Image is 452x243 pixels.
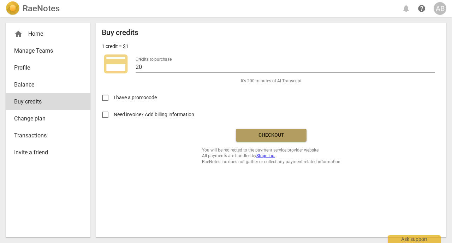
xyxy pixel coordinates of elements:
a: Change plan [6,110,90,127]
span: Invite a friend [14,148,76,157]
a: LogoRaeNotes [6,1,60,16]
span: You will be redirected to the payment service provider website. All payments are handled by RaeNo... [202,147,340,165]
a: Help [415,2,428,15]
button: AB [434,2,446,15]
span: Change plan [14,114,76,123]
h2: RaeNotes [23,4,60,13]
a: Transactions [6,127,90,144]
a: Profile [6,59,90,76]
p: 1 credit = $1 [102,43,129,50]
span: help [417,4,426,13]
a: Manage Teams [6,42,90,59]
span: Manage Teams [14,47,76,55]
span: home [14,30,23,38]
span: Buy credits [14,97,76,106]
img: Logo [6,1,20,16]
div: Home [14,30,76,38]
div: Home [6,25,90,42]
button: Checkout [236,129,307,142]
span: It's 200 minutes of AI Transcript [241,78,302,84]
span: credit_card [102,50,130,78]
a: Stripe Inc. [256,153,275,158]
span: Transactions [14,131,76,140]
h2: Buy credits [102,28,138,37]
span: Need invoice? Add billing information [114,111,195,118]
div: Ask support [388,235,441,243]
span: I have a promocode [114,94,157,101]
a: Balance [6,76,90,93]
span: Profile [14,64,76,72]
label: Credits to purchase [136,57,172,61]
span: Checkout [242,132,301,139]
a: Invite a friend [6,144,90,161]
span: Balance [14,81,76,89]
a: Buy credits [6,93,90,110]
